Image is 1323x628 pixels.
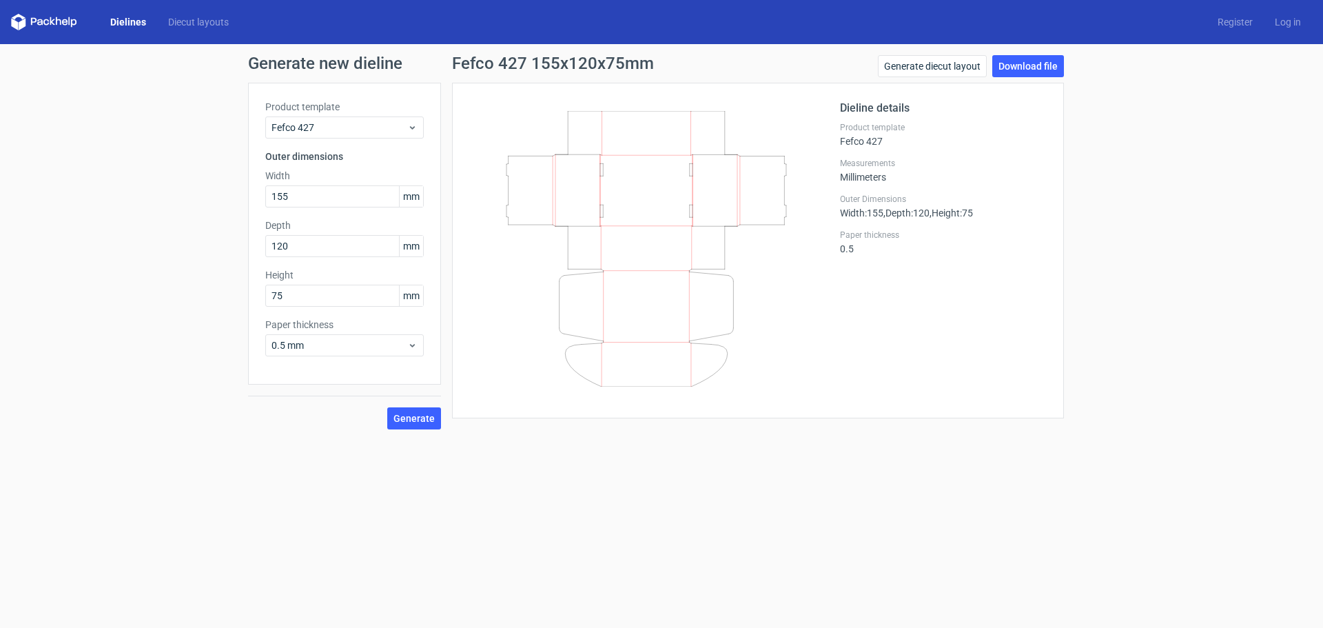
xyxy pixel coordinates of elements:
[399,285,423,306] span: mm
[265,318,424,332] label: Paper thickness
[840,158,1047,183] div: Millimeters
[157,15,240,29] a: Diecut layouts
[840,230,1047,241] label: Paper thickness
[840,230,1047,254] div: 0.5
[265,150,424,163] h3: Outer dimensions
[930,207,973,219] span: , Height : 75
[452,55,654,72] h1: Fefco 427 155x120x75mm
[393,414,435,423] span: Generate
[248,55,1075,72] h1: Generate new dieline
[840,207,883,219] span: Width : 155
[387,407,441,429] button: Generate
[265,219,424,232] label: Depth
[878,55,987,77] a: Generate diecut layout
[265,169,424,183] label: Width
[271,338,407,352] span: 0.5 mm
[1264,15,1312,29] a: Log in
[265,268,424,282] label: Height
[840,122,1047,147] div: Fefco 427
[399,236,423,256] span: mm
[1207,15,1264,29] a: Register
[99,15,157,29] a: Dielines
[840,194,1047,205] label: Outer Dimensions
[399,186,423,207] span: mm
[992,55,1064,77] a: Download file
[883,207,930,219] span: , Depth : 120
[840,100,1047,117] h2: Dieline details
[265,100,424,114] label: Product template
[840,122,1047,133] label: Product template
[271,121,407,134] span: Fefco 427
[840,158,1047,169] label: Measurements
